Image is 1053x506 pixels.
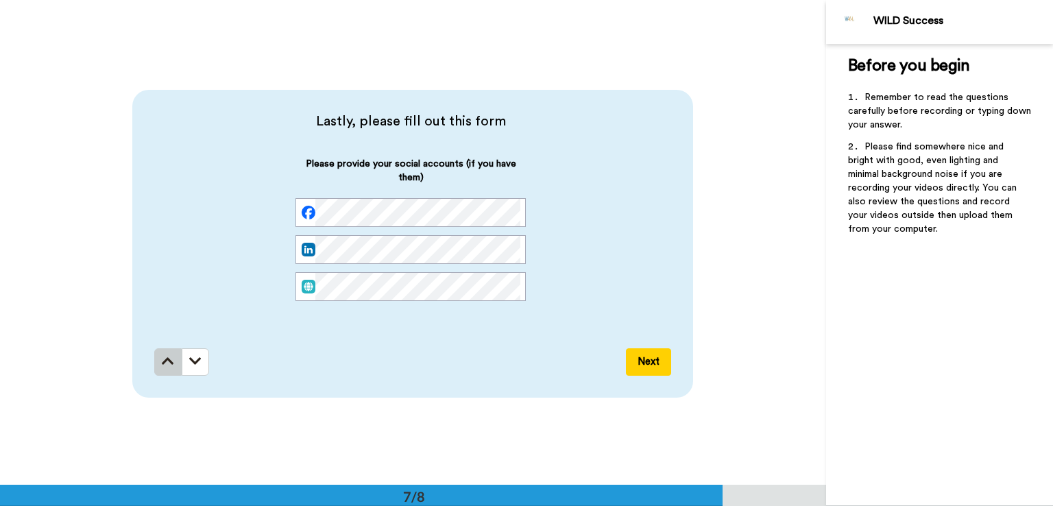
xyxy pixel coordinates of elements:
[302,243,315,256] img: linked-in.png
[848,93,1034,130] span: Remember to read the questions carefully before recording or typing down your answer.
[873,14,1052,27] div: WILD Success
[834,5,867,38] img: Profile Image
[848,58,969,74] span: Before you begin
[848,142,1019,234] span: Please find somewhere nice and bright with good, even lighting and minimal background noise if yo...
[302,280,315,293] img: web.svg
[302,206,315,219] img: facebook.svg
[381,487,447,506] div: 7/8
[295,157,526,198] span: Please provide your social accounts (if you have them)
[626,348,671,376] button: Next
[154,112,667,131] span: Lastly, please fill out this form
